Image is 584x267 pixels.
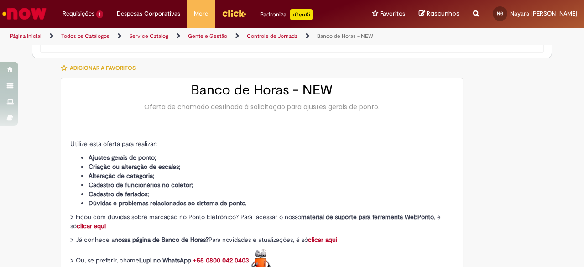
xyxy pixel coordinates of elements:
[188,32,227,40] a: Gente e Gestão
[96,10,103,18] span: 1
[115,236,209,244] strong: nossa página de Banco de Horas?
[89,181,193,189] strong: Cadastro de funcionários no coletor;
[247,32,297,40] a: Controle de Jornada
[194,9,208,18] span: More
[70,64,136,72] span: Adicionar a Favoritos
[89,190,149,198] strong: Cadastro de feriados;
[61,58,141,78] button: Adicionar a Favoritos
[89,153,156,162] strong: Ajustes gerais de ponto;
[89,199,246,207] strong: Dúvidas e problemas relacionados ao sistema de ponto.
[317,32,373,40] a: Banco de Horas - NEW
[419,10,459,18] a: Rascunhos
[222,6,246,20] img: click_logo_yellow_360x200.png
[77,222,106,230] a: clicar aqui
[61,32,109,40] a: Todos os Catálogos
[117,9,180,18] span: Despesas Corporativas
[308,236,337,244] a: clicar aqui
[70,102,454,111] div: Oferta de chamado destinada à solicitação para ajustes gerais de ponto.
[70,212,454,230] p: > Ficou com dúvidas sobre marcação no Ponto Eletrônico? Para acessar o nosso , é só
[497,10,503,16] span: NG
[193,256,249,264] a: +55 0800 042 0403
[129,32,168,40] a: Service Catalog
[89,172,155,180] strong: Alteração de categoria;
[70,235,454,244] p: > Já conhece a Para novidades e atualizações, é só
[301,213,434,221] strong: material de suporte para ferramenta WebPonto
[70,140,157,148] span: Utilize esta oferta para realizar:
[427,9,459,18] span: Rascunhos
[260,9,313,20] div: Padroniza
[139,256,191,264] strong: Lupi no WhatsApp
[10,32,42,40] a: Página inicial
[510,10,577,17] span: Nayara [PERSON_NAME]
[63,9,94,18] span: Requisições
[1,5,48,23] img: ServiceNow
[70,83,454,98] h2: Banco de Horas - NEW
[89,162,181,171] strong: Criação ou alteração de escalas;
[7,28,382,45] ul: Trilhas de página
[380,9,405,18] span: Favoritos
[290,9,313,20] p: +GenAi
